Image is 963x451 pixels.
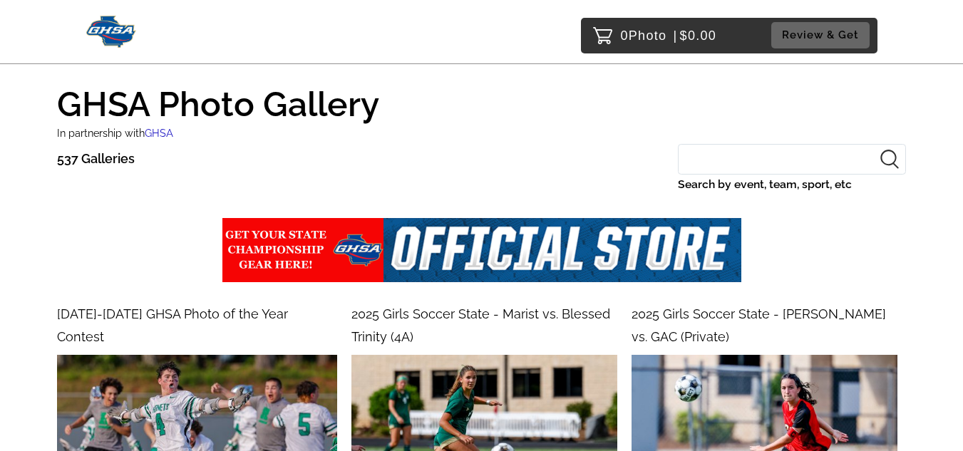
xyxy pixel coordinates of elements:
[674,28,678,43] span: |
[632,306,886,344] span: 2025 Girls Soccer State - [PERSON_NAME] vs. GAC (Private)
[57,306,288,344] span: [DATE]-[DATE] GHSA Photo of the Year Contest
[57,74,906,121] h1: GHSA Photo Gallery
[222,218,741,282] img: ghsa%2Fevents%2Fgallery%2Fundefined%2F5fb9f561-abbd-4c28-b40d-30de1d9e5cda
[145,127,173,139] span: GHSA
[86,16,137,48] img: Snapphound Logo
[621,24,717,47] p: 0 $0.00
[57,147,135,170] p: 537 Galleries
[57,127,173,139] small: In partnership with
[771,22,874,48] a: Review & Get
[351,306,610,344] span: 2025 Girls Soccer State - Marist vs. Blessed Trinity (4A)
[771,22,870,48] button: Review & Get
[629,24,667,47] span: Photo
[678,175,906,195] label: Search by event, team, sport, etc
